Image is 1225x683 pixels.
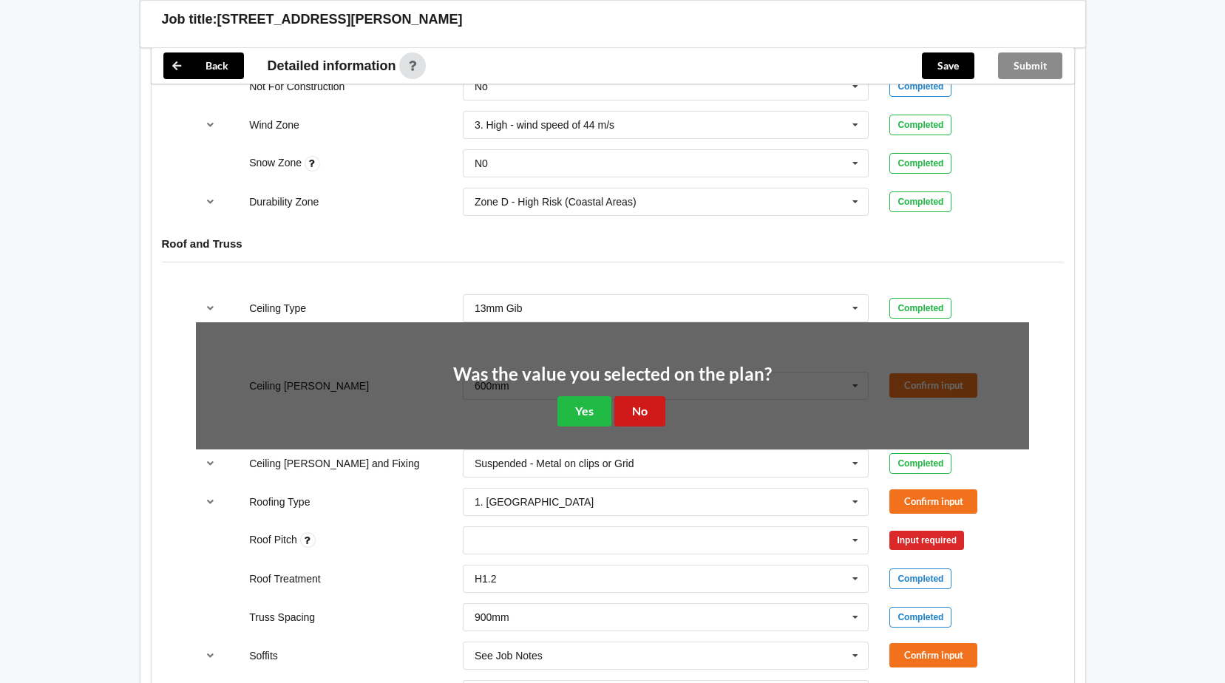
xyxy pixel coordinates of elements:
[249,119,299,131] label: Wind Zone
[196,450,225,477] button: reference-toggle
[889,153,951,174] div: Completed
[889,298,951,319] div: Completed
[889,191,951,212] div: Completed
[889,453,951,474] div: Completed
[557,396,611,427] button: Yes
[249,81,345,92] label: Not For Construction
[889,568,951,589] div: Completed
[249,573,321,585] label: Roof Treatment
[889,531,964,550] div: Input required
[889,489,977,514] button: Confirm input
[162,11,217,28] h3: Job title:
[196,112,225,138] button: reference-toggle
[249,157,305,169] label: Snow Zone
[249,196,319,208] label: Durability Zone
[889,643,977,667] button: Confirm input
[475,458,634,469] div: Suspended - Metal on clips or Grid
[249,496,310,508] label: Roofing Type
[249,611,315,623] label: Truss Spacing
[249,534,299,546] label: Roof Pitch
[475,197,637,207] div: Zone D - High Risk (Coastal Areas)
[614,396,665,427] button: No
[196,489,225,515] button: reference-toggle
[889,607,951,628] div: Completed
[922,52,974,79] button: Save
[217,11,463,28] h3: [STREET_ADDRESS][PERSON_NAME]
[475,650,543,661] div: See Job Notes
[268,59,396,72] span: Detailed information
[249,302,306,314] label: Ceiling Type
[196,188,225,215] button: reference-toggle
[475,303,523,313] div: 13mm Gib
[475,158,488,169] div: N0
[453,363,772,386] h2: Was the value you selected on the plan?
[475,612,509,622] div: 900mm
[163,52,244,79] button: Back
[889,76,951,97] div: Completed
[196,642,225,669] button: reference-toggle
[475,120,614,130] div: 3. High - wind speed of 44 m/s
[475,574,497,584] div: H1.2
[162,237,1064,251] h4: Roof and Truss
[249,650,278,662] label: Soffits
[475,497,594,507] div: 1. [GEOGRAPHIC_DATA]
[196,295,225,322] button: reference-toggle
[249,458,419,469] label: Ceiling [PERSON_NAME] and Fixing
[889,115,951,135] div: Completed
[475,81,488,92] div: No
